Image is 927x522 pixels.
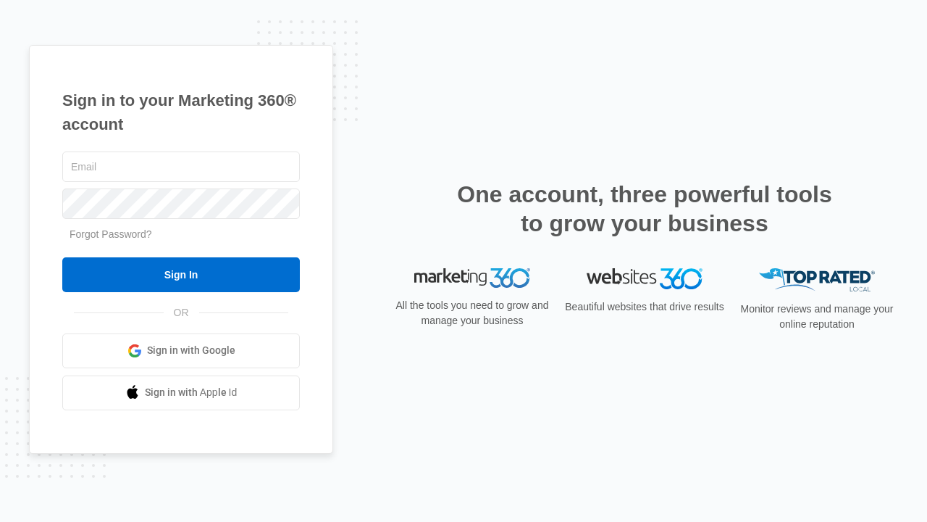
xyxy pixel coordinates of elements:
[147,343,235,358] span: Sign in with Google
[62,376,300,410] a: Sign in with Apple Id
[453,180,836,238] h2: One account, three powerful tools to grow your business
[62,152,300,182] input: Email
[164,305,199,320] span: OR
[145,385,238,400] span: Sign in with Apple Id
[70,228,152,240] a: Forgot Password?
[563,299,726,315] p: Beautiful websites that drive results
[62,257,300,292] input: Sign In
[391,298,553,328] p: All the tools you need to grow and manage your business
[62,88,300,136] h1: Sign in to your Marketing 360® account
[736,302,898,332] p: Monitor reviews and manage your online reputation
[414,268,530,289] img: Marketing 360
[759,268,875,292] img: Top Rated Local
[587,268,702,289] img: Websites 360
[62,333,300,368] a: Sign in with Google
